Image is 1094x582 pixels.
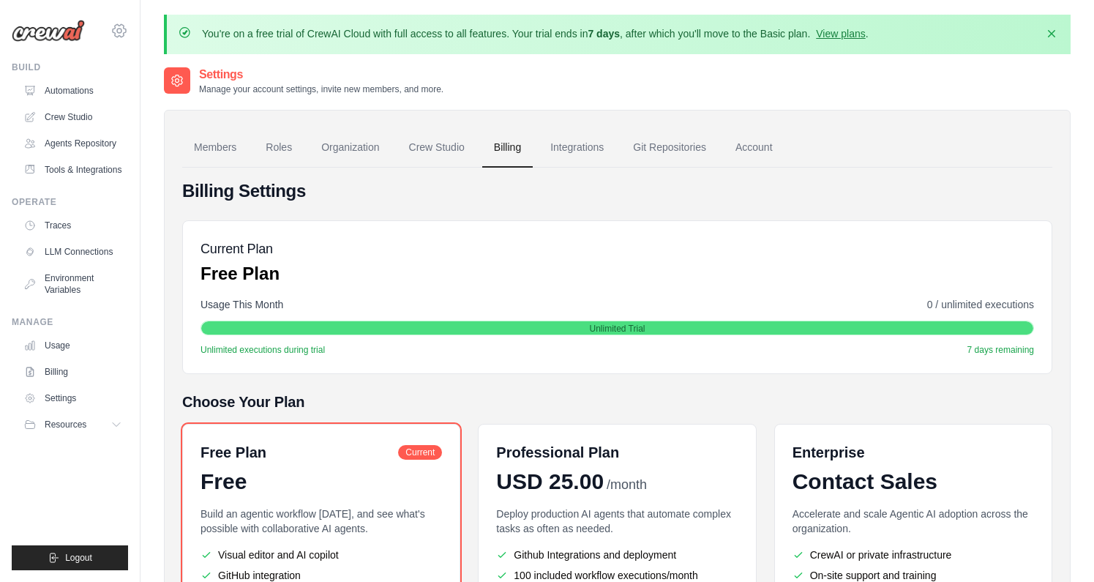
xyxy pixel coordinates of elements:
[12,196,128,208] div: Operate
[398,445,442,460] span: Current
[18,158,128,182] a: Tools & Integrations
[201,262,280,286] p: Free Plan
[967,344,1034,356] span: 7 days remaining
[45,419,86,430] span: Resources
[18,334,128,357] a: Usage
[254,128,304,168] a: Roles
[182,179,1052,203] h4: Billing Settings
[539,128,615,168] a: Integrations
[201,469,442,495] div: Free
[18,79,128,102] a: Automations
[589,323,645,335] span: Unlimited Trial
[202,26,869,41] p: You're on a free trial of CrewAI Cloud with full access to all features. Your trial ends in , aft...
[201,548,442,562] li: Visual editor and AI copilot
[793,507,1034,536] p: Accelerate and scale Agentic AI adoption across the organization.
[201,507,442,536] p: Build an agentic workflow [DATE], and see what's possible with collaborative AI agents.
[793,548,1034,562] li: CrewAI or private infrastructure
[18,266,128,302] a: Environment Variables
[397,128,476,168] a: Crew Studio
[201,239,280,259] h5: Current Plan
[12,20,85,42] img: Logo
[496,507,738,536] p: Deploy production AI agents that automate complex tasks as often as needed.
[724,128,784,168] a: Account
[496,442,619,463] h6: Professional Plan
[482,128,533,168] a: Billing
[816,28,865,40] a: View plans
[18,387,128,410] a: Settings
[12,545,128,570] button: Logout
[793,442,1034,463] h6: Enterprise
[18,105,128,129] a: Crew Studio
[201,442,266,463] h6: Free Plan
[182,128,248,168] a: Members
[18,132,128,155] a: Agents Repository
[496,548,738,562] li: Github Integrations and deployment
[793,469,1034,495] div: Contact Sales
[201,297,283,312] span: Usage This Month
[199,66,443,83] h2: Settings
[310,128,391,168] a: Organization
[607,475,647,495] span: /month
[182,392,1052,412] h5: Choose Your Plan
[621,128,718,168] a: Git Repositories
[927,297,1034,312] span: 0 / unlimited executions
[12,61,128,73] div: Build
[18,360,128,384] a: Billing
[18,240,128,264] a: LLM Connections
[12,316,128,328] div: Manage
[588,28,620,40] strong: 7 days
[18,413,128,436] button: Resources
[65,552,92,564] span: Logout
[18,214,128,237] a: Traces
[199,83,443,95] p: Manage your account settings, invite new members, and more.
[496,469,604,495] span: USD 25.00
[201,344,325,356] span: Unlimited executions during trial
